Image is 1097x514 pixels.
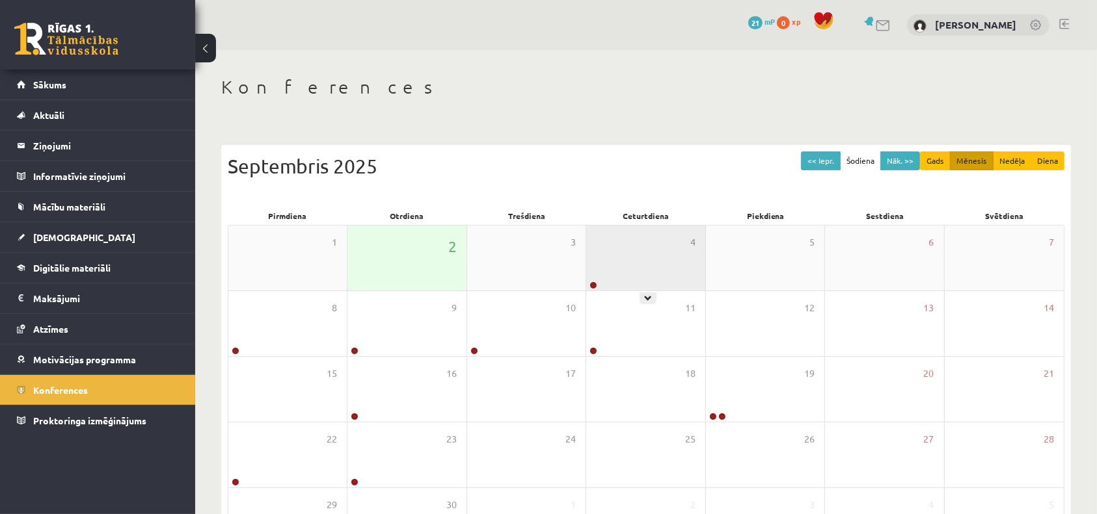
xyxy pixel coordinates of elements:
button: Nedēļa [993,151,1031,170]
span: 28 [1044,432,1054,446]
legend: Maksājumi [33,283,179,313]
button: Nāk. >> [880,151,920,170]
span: Digitālie materiāli [33,262,111,274]
span: 20 [924,366,934,381]
div: Otrdiena [347,207,467,225]
span: 18 [685,366,696,381]
span: Mācību materiāli [33,201,105,212]
button: Gads [920,151,951,170]
span: [DEMOGRAPHIC_DATA] [33,231,135,243]
span: 24 [565,432,576,446]
span: 5 [1049,498,1054,512]
a: Proktoringa izmēģinājums [17,405,179,435]
button: << Iepr. [801,151,841,170]
span: 3 [809,498,815,512]
a: Sākums [17,70,179,99]
span: 27 [924,432,934,446]
a: Informatīvie ziņojumi [17,161,179,191]
legend: Informatīvie ziņojumi [33,161,179,191]
a: Konferences [17,375,179,405]
span: Atzīmes [33,323,68,335]
span: 2 [448,235,457,257]
button: Mēnesis [950,151,994,170]
span: Konferences [33,384,88,396]
div: Ceturtdiena [586,207,706,225]
div: Sestdiena [826,207,945,225]
span: 29 [327,498,337,512]
a: Maksājumi [17,283,179,313]
span: 22 [327,432,337,446]
div: Svētdiena [945,207,1064,225]
span: 17 [565,366,576,381]
span: 4 [929,498,934,512]
span: 1 [332,235,337,250]
span: 0 [777,16,790,29]
span: 8 [332,301,337,315]
button: Šodiena [840,151,881,170]
span: 7 [1049,235,1054,250]
a: Digitālie materiāli [17,253,179,283]
div: Septembris 2025 [228,151,1064,181]
span: 19 [804,366,815,381]
span: 1 [571,498,576,512]
span: 10 [565,301,576,315]
a: Motivācijas programma [17,344,179,374]
span: 21 [748,16,763,29]
a: Aktuāli [17,100,179,130]
span: mP [765,16,775,27]
span: 4 [690,235,696,250]
span: 6 [929,235,934,250]
div: Piekdiena [706,207,826,225]
a: [PERSON_NAME] [935,18,1016,31]
a: 0 xp [777,16,807,27]
span: 11 [685,301,696,315]
span: 12 [804,301,815,315]
legend: Ziņojumi [33,131,179,161]
span: xp [792,16,800,27]
span: Proktoringa izmēģinājums [33,415,146,426]
span: 13 [924,301,934,315]
span: 16 [446,366,457,381]
a: Atzīmes [17,314,179,344]
a: Rīgas 1. Tālmācības vidusskola [14,23,118,55]
span: 3 [571,235,576,250]
a: [DEMOGRAPHIC_DATA] [17,222,179,252]
span: 15 [327,366,337,381]
span: 2 [690,498,696,512]
button: Diena [1031,151,1064,170]
span: 14 [1044,301,1054,315]
span: 5 [809,235,815,250]
a: Ziņojumi [17,131,179,161]
span: 26 [804,432,815,446]
div: Trešdiena [467,207,586,225]
span: 9 [452,301,457,315]
span: 21 [1044,366,1054,381]
a: 21 mP [748,16,775,27]
h1: Konferences [221,76,1071,98]
span: 23 [446,432,457,446]
div: Pirmdiena [228,207,347,225]
span: 30 [446,498,457,512]
img: Estere Naudiņa-Dannenberga [914,19,927,32]
span: Sākums [33,79,66,90]
span: 25 [685,432,696,446]
span: Aktuāli [33,109,64,121]
span: Motivācijas programma [33,353,136,365]
a: Mācību materiāli [17,192,179,222]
